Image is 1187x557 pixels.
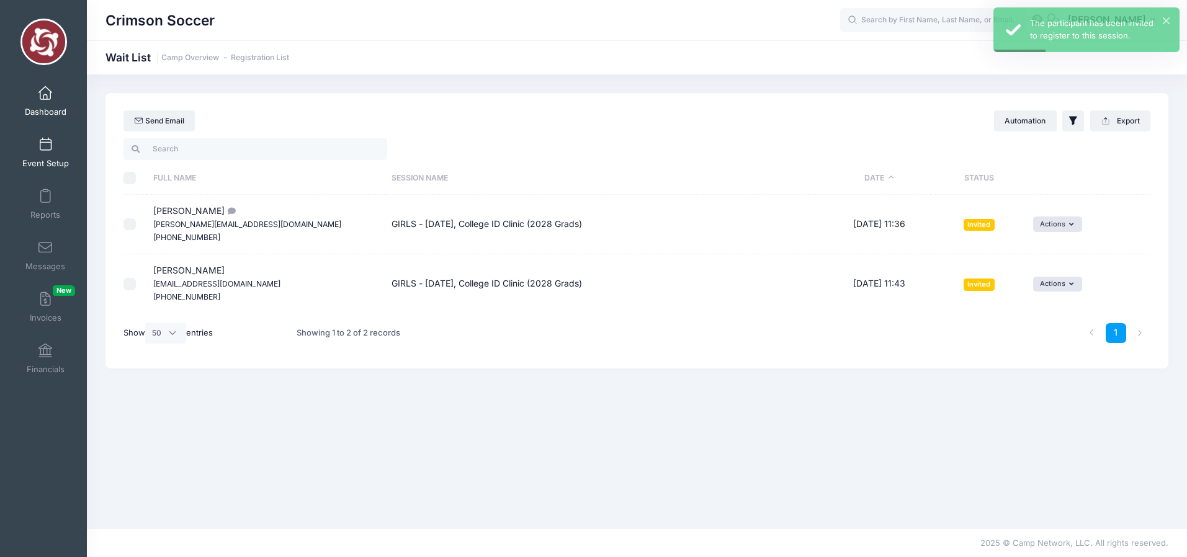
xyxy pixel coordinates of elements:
[25,261,65,272] span: Messages
[30,313,61,323] span: Invoices
[16,79,75,123] a: Dashboard
[840,8,1026,33] input: Search by First Name, Last Name, or Email...
[16,131,75,174] a: Event Setup
[385,162,828,195] th: Session Name: activate to sort column ascending
[231,53,289,63] a: Registration List
[153,220,341,229] small: [PERSON_NAME][EMAIL_ADDRESS][DOMAIN_NAME]
[25,107,66,117] span: Dashboard
[1030,17,1170,42] div: The participant has been invited to register to this session.
[22,158,69,169] span: Event Setup
[980,538,1168,548] span: 2025 © Camp Network, LLC. All rights reserved.
[20,19,67,65] img: Crimson Soccer
[385,254,828,313] td: GIRLS - [DATE], College ID Clinic (2028 Grads)
[994,110,1057,131] button: Automation
[153,265,280,301] span: [PERSON_NAME]
[16,285,75,329] a: InvoicesNew
[53,285,75,296] span: New
[153,205,341,242] span: [PERSON_NAME]
[828,162,931,195] th: Date: activate to sort column descending
[828,254,931,313] td: [DATE] 11:43
[161,53,219,63] a: Camp Overview
[153,279,280,288] small: [EMAIL_ADDRESS][DOMAIN_NAME]
[297,319,400,347] div: Showing 1 to 2 of 2 records
[1106,323,1126,344] a: 1
[123,323,213,344] label: Show entries
[1028,162,1150,195] th: : activate to sort column ascending
[145,323,186,344] select: Showentries
[964,278,995,290] span: Invited
[153,233,220,242] small: [PHONE_NUMBER]
[27,364,65,375] span: Financials
[964,219,995,231] span: Invited
[30,210,60,220] span: Reports
[225,207,235,215] i: 2028 FOWARD
[123,110,195,131] a: Send Email
[1090,110,1150,131] button: Export
[1060,6,1168,35] button: [PERSON_NAME]
[385,195,828,254] td: GIRLS - [DATE], College ID Clinic (2028 Grads)
[16,337,75,380] a: Financials
[105,51,289,64] h1: Wait List
[16,182,75,226] a: Reports
[123,138,387,159] input: Search
[1033,277,1082,292] button: Actions
[16,234,75,277] a: Messages
[931,162,1028,195] th: Status: activate to sort column ascending
[828,195,931,254] td: [DATE] 11:36
[1033,216,1082,231] button: Actions
[1163,17,1170,24] button: ×
[147,162,385,195] th: Full Name: activate to sort column ascending
[105,6,215,35] h1: Crimson Soccer
[153,292,220,301] small: [PHONE_NUMBER]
